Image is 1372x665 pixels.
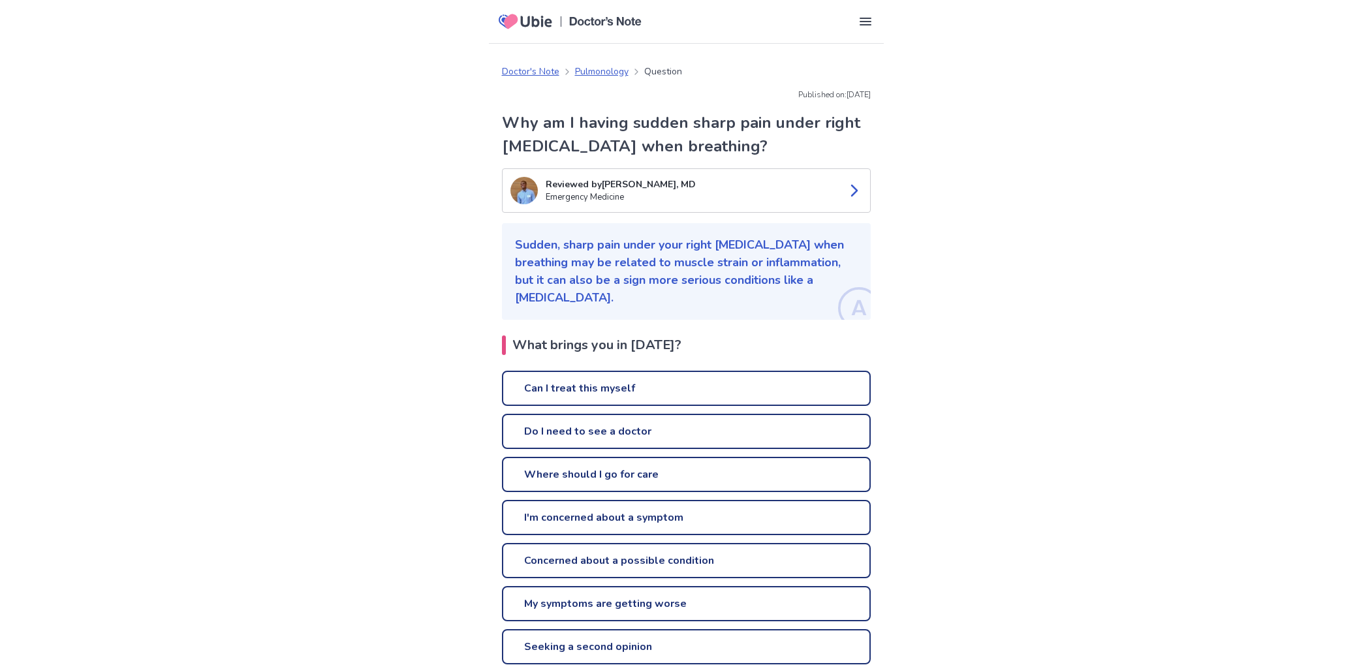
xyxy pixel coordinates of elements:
img: Tomas Diaz [510,177,538,204]
h1: Why am I having sudden sharp pain under right [MEDICAL_DATA] when breathing? [502,111,871,158]
h2: What brings you in [DATE]? [502,335,871,355]
a: Concerned about a possible condition [502,543,871,578]
a: Tomas DiazReviewed by[PERSON_NAME], MDEmergency Medicine [502,168,871,213]
a: Where should I go for care [502,457,871,492]
a: Seeking a second opinion [502,629,871,664]
nav: breadcrumb [502,65,682,78]
a: My symptoms are getting worse [502,586,871,621]
img: Doctors Note Logo [569,17,642,26]
a: Pulmonology [575,65,629,78]
p: Question [644,65,682,78]
p: Sudden, sharp pain under your right [MEDICAL_DATA] when breathing may be related to muscle strain... [515,236,858,307]
p: Published on: [DATE] [502,89,871,101]
p: Emergency Medicine [546,191,836,204]
a: Doctor's Note [502,65,559,78]
p: Reviewed by [PERSON_NAME], MD [546,178,836,191]
a: Can I treat this myself [502,371,871,406]
a: Do I need to see a doctor [502,414,871,449]
a: I'm concerned about a symptom [502,500,871,535]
